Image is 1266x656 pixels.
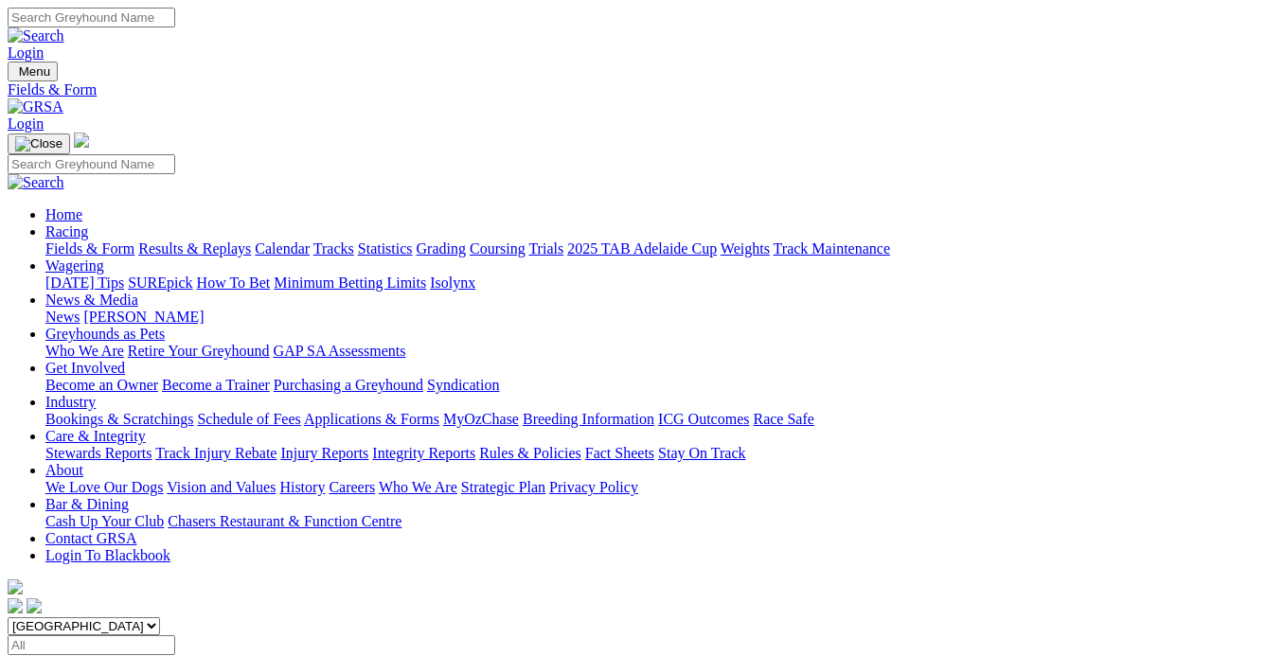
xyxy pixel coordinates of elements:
[45,206,82,222] a: Home
[45,513,164,529] a: Cash Up Your Club
[721,240,770,257] a: Weights
[329,479,375,495] a: Careers
[15,136,62,151] img: Close
[45,411,1258,428] div: Industry
[45,309,80,325] a: News
[430,275,475,291] a: Isolynx
[45,445,1258,462] div: Care & Integrity
[128,343,270,359] a: Retire Your Greyhound
[279,479,325,495] a: History
[255,240,310,257] a: Calendar
[45,223,88,239] a: Racing
[74,133,89,148] img: logo-grsa-white.png
[8,8,175,27] input: Search
[45,326,165,342] a: Greyhounds as Pets
[45,496,129,512] a: Bar & Dining
[8,81,1258,98] a: Fields & Form
[128,275,192,291] a: SUREpick
[197,411,300,427] a: Schedule of Fees
[45,343,1258,360] div: Greyhounds as Pets
[658,411,749,427] a: ICG Outcomes
[8,44,44,61] a: Login
[45,309,1258,326] div: News & Media
[567,240,717,257] a: 2025 TAB Adelaide Cup
[658,445,745,461] a: Stay On Track
[443,411,519,427] a: MyOzChase
[45,479,1258,496] div: About
[280,445,368,461] a: Injury Reports
[45,275,1258,292] div: Wagering
[461,479,545,495] a: Strategic Plan
[45,377,1258,394] div: Get Involved
[45,292,138,308] a: News & Media
[45,257,104,274] a: Wagering
[8,154,175,174] input: Search
[45,377,158,393] a: Become an Owner
[313,240,354,257] a: Tracks
[45,240,1258,257] div: Racing
[45,445,152,461] a: Stewards Reports
[304,411,439,427] a: Applications & Forms
[8,635,175,655] input: Select date
[45,240,134,257] a: Fields & Form
[27,598,42,613] img: twitter.svg
[549,479,638,495] a: Privacy Policy
[8,598,23,613] img: facebook.svg
[45,411,193,427] a: Bookings & Scratchings
[427,377,499,393] a: Syndication
[274,275,426,291] a: Minimum Betting Limits
[45,360,125,376] a: Get Involved
[8,579,23,594] img: logo-grsa-white.png
[417,240,466,257] a: Grading
[8,98,63,115] img: GRSA
[774,240,890,257] a: Track Maintenance
[45,462,83,478] a: About
[274,377,423,393] a: Purchasing a Greyhound
[45,530,136,546] a: Contact GRSA
[162,377,270,393] a: Become a Trainer
[8,62,58,81] button: Toggle navigation
[197,275,271,291] a: How To Bet
[379,479,457,495] a: Who We Are
[45,479,163,495] a: We Love Our Dogs
[138,240,251,257] a: Results & Replays
[19,64,50,79] span: Menu
[358,240,413,257] a: Statistics
[45,547,170,563] a: Login To Blackbook
[528,240,563,257] a: Trials
[45,428,146,444] a: Care & Integrity
[372,445,475,461] a: Integrity Reports
[45,275,124,291] a: [DATE] Tips
[45,343,124,359] a: Who We Are
[8,115,44,132] a: Login
[45,513,1258,530] div: Bar & Dining
[274,343,406,359] a: GAP SA Assessments
[470,240,526,257] a: Coursing
[155,445,276,461] a: Track Injury Rebate
[8,27,64,44] img: Search
[8,133,70,154] button: Toggle navigation
[479,445,581,461] a: Rules & Policies
[523,411,654,427] a: Breeding Information
[585,445,654,461] a: Fact Sheets
[45,394,96,410] a: Industry
[8,174,64,191] img: Search
[168,513,401,529] a: Chasers Restaurant & Function Centre
[83,309,204,325] a: [PERSON_NAME]
[167,479,276,495] a: Vision and Values
[753,411,813,427] a: Race Safe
